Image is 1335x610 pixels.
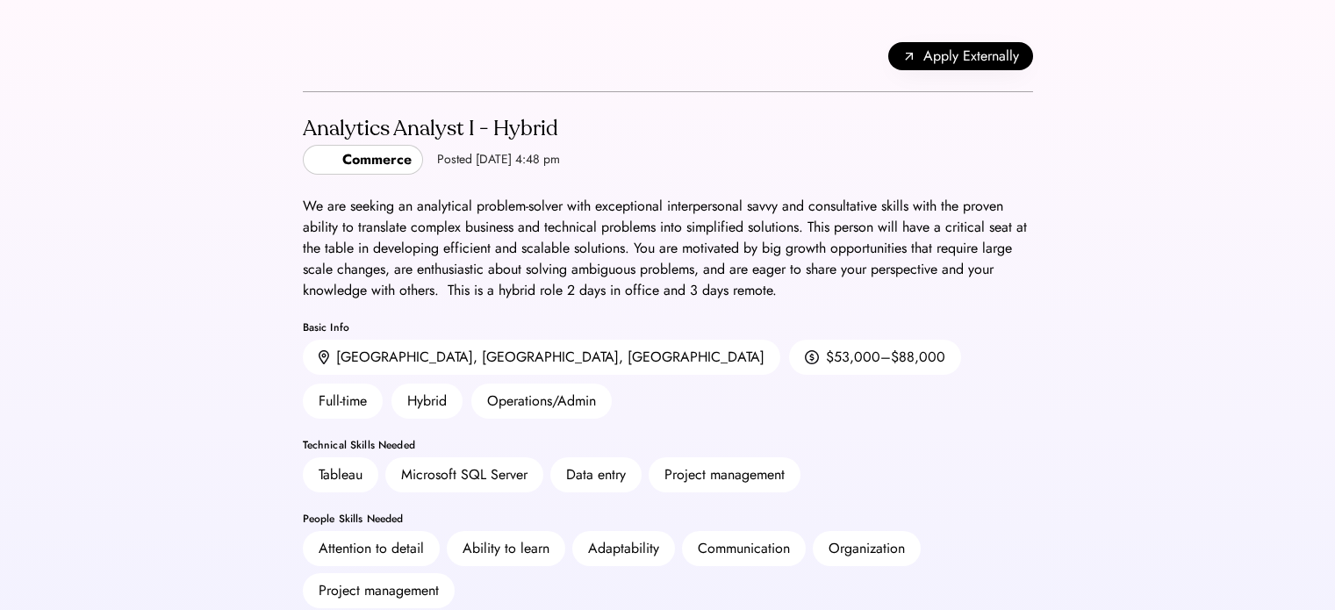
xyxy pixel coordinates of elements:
div: Hybrid [391,384,463,419]
img: money.svg [805,349,819,365]
div: Microsoft SQL Server [401,464,528,485]
div: Full-time [303,384,383,419]
div: Adaptability [588,538,659,559]
div: Ability to learn [463,538,549,559]
img: location.svg [319,350,329,365]
div: Technical Skills Needed [303,440,1033,450]
div: Data entry [566,464,626,485]
img: yH5BAEAAAAALAAAAAABAAEAAAIBRAA7 [314,149,335,170]
div: We are seeking an analytical problem-solver with exceptional interpersonal savvy and consultative... [303,196,1033,301]
div: Basic Info [303,322,1033,333]
div: Organization [829,538,905,559]
div: Operations/Admin [471,384,612,419]
div: Tableau [319,464,362,485]
div: Project management [664,464,785,485]
div: Communication [698,538,790,559]
div: [GEOGRAPHIC_DATA], [GEOGRAPHIC_DATA], [GEOGRAPHIC_DATA] [336,347,764,368]
div: Commerce [342,149,412,170]
div: $53,000–$88,000 [826,347,945,368]
div: Posted [DATE] 4:48 pm [437,151,560,169]
span: Apply Externally [923,46,1019,67]
div: Project management [319,580,439,601]
div: Attention to detail [319,538,424,559]
button: Apply Externally [888,42,1033,70]
div: People Skills Needed [303,513,1033,524]
div: Analytics Analyst I - Hybrid [303,115,560,143]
